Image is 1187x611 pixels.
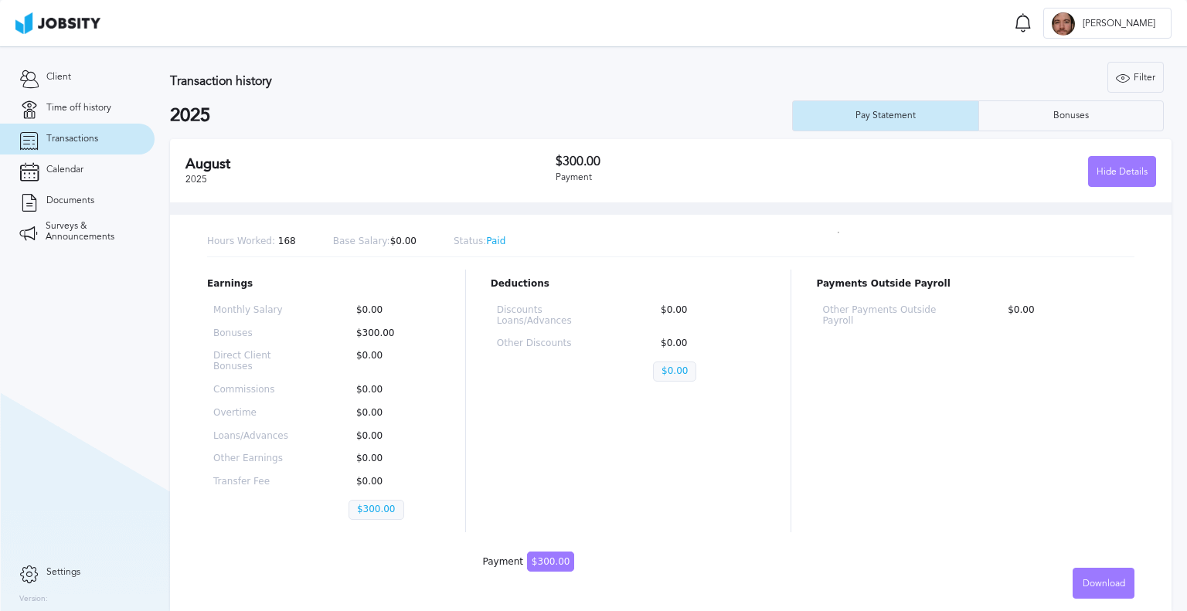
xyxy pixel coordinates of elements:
[1075,19,1163,29] span: [PERSON_NAME]
[185,174,207,185] span: 2025
[19,595,48,604] label: Version:
[349,351,434,372] p: $0.00
[46,195,94,206] span: Documents
[207,236,296,247] p: 168
[46,221,135,243] span: Surveys & Announcements
[333,236,390,246] span: Base Salary:
[207,279,440,290] p: Earnings
[653,338,760,349] p: $0.00
[213,328,299,339] p: Bonuses
[213,351,299,372] p: Direct Client Bonuses
[1052,12,1075,36] div: C
[349,500,404,520] p: $300.00
[1083,579,1125,589] span: Download
[556,154,856,168] h3: $300.00
[213,431,299,442] p: Loans/Advances
[213,385,299,395] p: Commissions
[527,552,575,572] span: $300.00
[816,279,1134,290] p: Payments Outside Payroll
[848,110,923,121] div: Pay Statement
[491,279,767,290] p: Deductions
[349,328,434,339] p: $300.00
[349,431,434,442] p: $0.00
[497,338,604,349] p: Other Discounts
[213,408,299,419] p: Overtime
[1046,110,1097,121] div: Bonuses
[1073,568,1134,599] button: Download
[15,12,100,34] img: ab4bad089aa723f57921c736e9817d99.png
[978,100,1165,131] button: Bonuses
[46,134,98,144] span: Transactions
[1107,62,1164,93] button: Filter
[1043,8,1172,39] button: C[PERSON_NAME]
[454,236,486,246] span: Status:
[483,557,575,568] div: Payment
[1089,157,1155,188] div: Hide Details
[349,385,434,395] p: $0.00
[207,236,275,246] span: Hours Worked:
[185,156,556,172] h2: August
[46,72,71,83] span: Client
[213,453,299,464] p: Other Earnings
[1108,63,1163,93] div: Filter
[213,477,299,487] p: Transfer Fee
[46,567,80,578] span: Settings
[1000,305,1128,327] p: $0.00
[454,236,505,247] p: Paid
[349,305,434,316] p: $0.00
[170,74,713,88] h3: Transaction history
[653,362,696,382] p: $0.00
[333,236,417,247] p: $0.00
[497,305,604,327] p: Discounts Loans/Advances
[349,453,434,464] p: $0.00
[213,305,299,316] p: Monthly Salary
[1088,156,1156,187] button: Hide Details
[653,305,760,327] p: $0.00
[349,477,434,487] p: $0.00
[556,172,856,183] div: Payment
[822,305,951,327] p: Other Payments Outside Payroll
[792,100,978,131] button: Pay Statement
[46,165,83,175] span: Calendar
[349,408,434,419] p: $0.00
[170,105,792,127] h2: 2025
[46,103,111,114] span: Time off history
